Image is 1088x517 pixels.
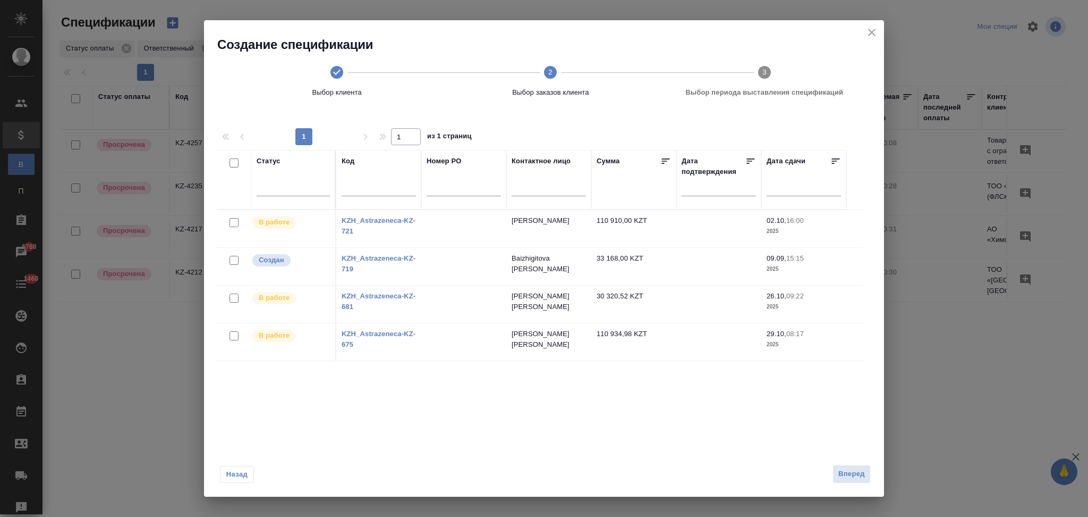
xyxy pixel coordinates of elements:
a: KZH_Astrazeneca-KZ-719 [342,254,415,273]
td: [PERSON_NAME] [PERSON_NAME] [506,286,591,323]
span: Вперед [838,468,865,480]
a: KZH_Astrazeneca-KZ-681 [342,292,415,311]
p: 09:22 [786,292,804,300]
td: Baizhigitova [PERSON_NAME] [506,248,591,285]
span: Назад [226,469,248,480]
a: KZH_Astrazeneca-KZ-721 [342,216,415,235]
td: [PERSON_NAME] [PERSON_NAME] [506,323,591,361]
span: из 1 страниц [427,130,472,145]
p: 08:17 [786,330,804,338]
p: В работе [259,293,290,303]
span: Выбор клиента [234,87,439,98]
td: [PERSON_NAME] [506,210,591,247]
td: 110 934,98 KZT [591,323,676,361]
p: 2025 [767,264,841,274]
td: 30 320,52 KZT [591,286,676,323]
div: Сумма [597,156,619,170]
td: 110 910,00 KZT [591,210,676,247]
p: 02.10, [767,216,786,224]
span: Выбор заказов клиента [448,87,653,98]
span: Выбор периода выставления спецификаций [662,87,867,98]
text: 3 [762,68,766,76]
p: В работе [259,330,290,341]
button: Назад [220,466,254,483]
p: 2025 [767,226,841,237]
text: 2 [549,68,552,76]
p: 2025 [767,339,841,350]
div: Код [342,156,354,166]
p: 09.09, [767,254,786,262]
a: KZH_Astrazeneca-KZ-675 [342,330,415,348]
h2: Создание спецификации [217,36,884,53]
td: 33 168,00 KZT [591,248,676,285]
button: Вперед [832,465,871,483]
div: Контактное лицо [512,156,571,166]
div: Статус [257,156,280,166]
p: 29.10, [767,330,786,338]
div: Дата подтверждения [682,156,745,177]
div: Номер PO [427,156,461,166]
p: 16:00 [786,216,804,224]
p: В работе [259,217,290,228]
div: Дата сдачи [767,156,805,170]
p: 15:15 [786,254,804,262]
p: 26.10, [767,292,786,300]
p: Создан [259,255,284,265]
button: close [864,24,880,40]
p: 2025 [767,302,841,312]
